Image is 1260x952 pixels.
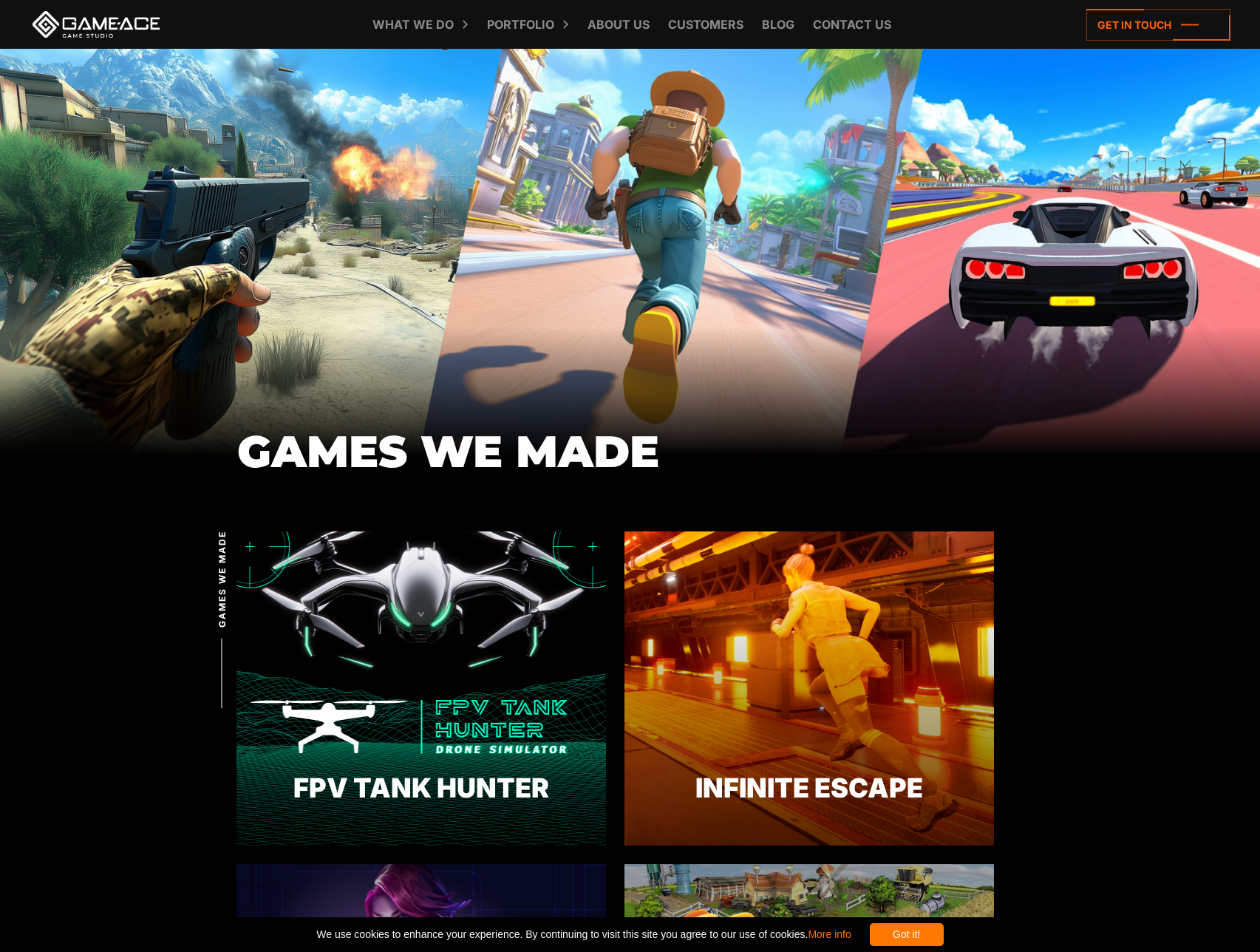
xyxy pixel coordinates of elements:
img: Fpv tank hunter results preview image [236,531,606,846]
div: Got it! [870,923,944,946]
div: Infinite Escape [624,768,994,808]
a: More info [808,928,851,940]
h1: GAMES WE MADE [237,427,1024,476]
img: Infinite escape preview img [624,531,994,846]
div: FPV Tank Hunter [236,768,606,808]
span: We use cookies to enhance your experience. By continuing to visit this site you agree to our use ... [316,923,851,946]
a: Get in touch [1086,9,1230,41]
span: GAMES WE MADE [216,530,229,627]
